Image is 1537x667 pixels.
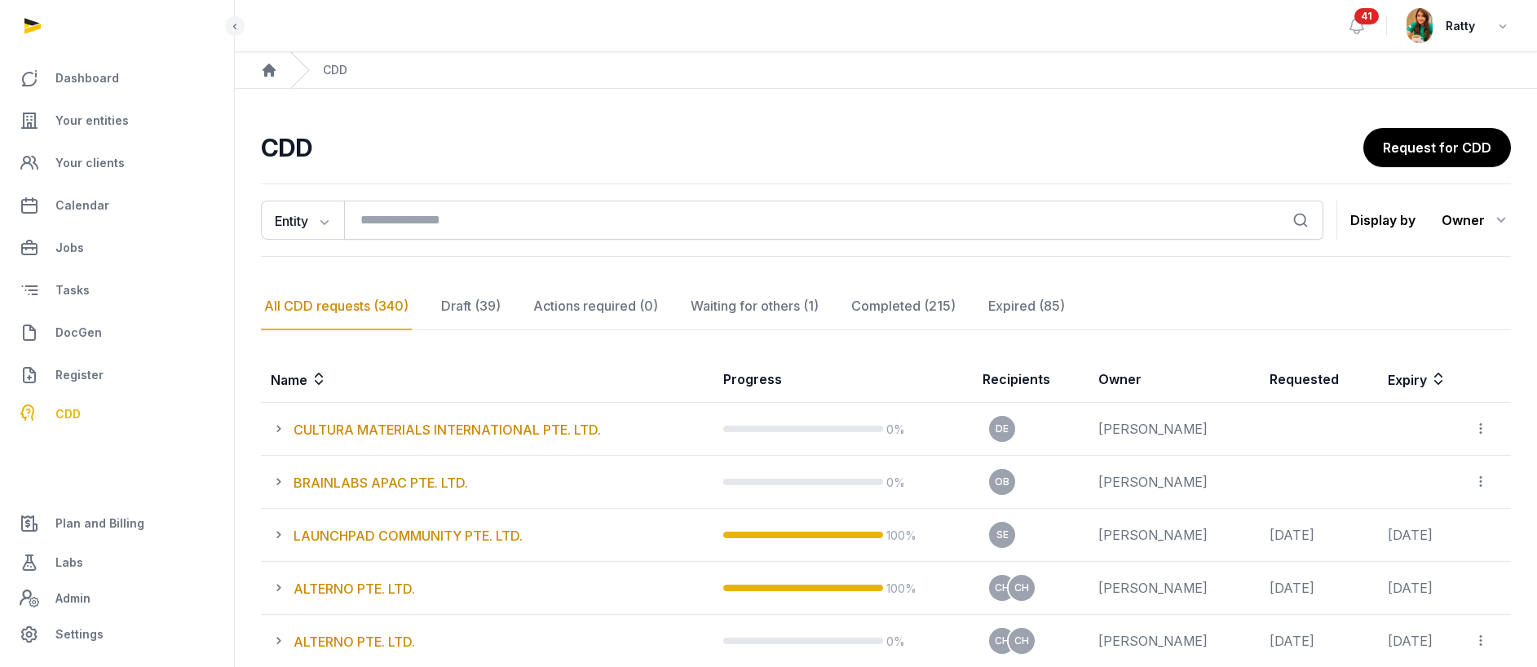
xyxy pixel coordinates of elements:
[1260,356,1378,403] th: Requested
[886,475,905,489] span: 0%
[13,144,221,183] a: Your clients
[1089,456,1260,509] td: [PERSON_NAME]
[1260,509,1378,562] td: [DATE]
[294,422,601,438] a: CULTURA MATERIALS INTERNATIONAL PTE. LTD.
[1363,128,1511,167] a: Request for CDD
[235,52,1537,89] nav: Breadcrumb
[55,625,104,644] span: Settings
[13,59,221,98] a: Dashboard
[55,323,102,342] span: DocGen
[13,313,221,352] a: DocGen
[1260,562,1378,615] td: [DATE]
[1378,562,1464,615] td: [DATE]
[294,581,415,597] a: ALTERNO PTE. LTD.
[996,530,1009,540] span: SE
[13,228,221,267] a: Jobs
[13,101,221,140] a: Your entities
[848,283,959,330] div: Completed (215)
[294,634,415,650] a: ALTERNO PTE. LTD.
[1089,509,1260,562] td: [PERSON_NAME]
[886,422,905,436] span: 0%
[261,356,713,403] th: Name
[973,356,1089,403] th: Recipients
[530,283,661,330] div: Actions required (0)
[261,283,412,330] div: All CDD requests (340)
[55,514,144,533] span: Plan and Billing
[55,365,104,385] span: Register
[13,543,221,582] a: Labs
[995,636,1009,646] span: CH
[995,477,1009,487] span: OB
[1014,636,1029,646] span: CH
[13,615,221,654] a: Settings
[1014,583,1029,593] span: CH
[1089,356,1260,403] th: Owner
[886,634,905,648] span: 0%
[294,475,468,491] a: BRAINLABS APAC PTE. LTD.
[294,528,523,544] a: LAUNCHPAD COMMUNITY PTE. LTD.
[13,271,221,310] a: Tasks
[261,133,1363,162] h2: CDD
[1089,562,1260,615] td: [PERSON_NAME]
[261,283,1511,330] nav: Tabs
[55,68,119,88] span: Dashboard
[995,583,1009,593] span: CH
[55,153,125,173] span: Your clients
[1378,356,1509,403] th: Expiry
[323,62,347,78] div: CDD
[1446,16,1475,36] span: Ratty
[886,581,916,595] span: 100%
[13,582,221,615] a: Admin
[55,553,83,572] span: Labs
[996,424,1009,434] span: DE
[985,283,1068,330] div: Expired (85)
[1442,207,1511,233] div: Owner
[1350,207,1416,233] p: Display by
[13,186,221,225] a: Calendar
[55,589,91,608] span: Admin
[438,283,504,330] div: Draft (39)
[55,404,81,424] span: CDD
[886,528,916,542] span: 100%
[55,111,129,130] span: Your entities
[13,504,221,543] a: Plan and Billing
[1407,8,1433,43] img: avatar
[1089,403,1260,456] td: [PERSON_NAME]
[687,283,822,330] div: Waiting for others (1)
[1378,509,1464,562] td: [DATE]
[13,356,221,395] a: Register
[1354,8,1379,24] span: 41
[55,196,109,215] span: Calendar
[713,356,974,403] th: Progress
[261,201,344,240] button: Entity
[55,280,90,300] span: Tasks
[13,398,221,431] a: CDD
[55,238,84,258] span: Jobs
